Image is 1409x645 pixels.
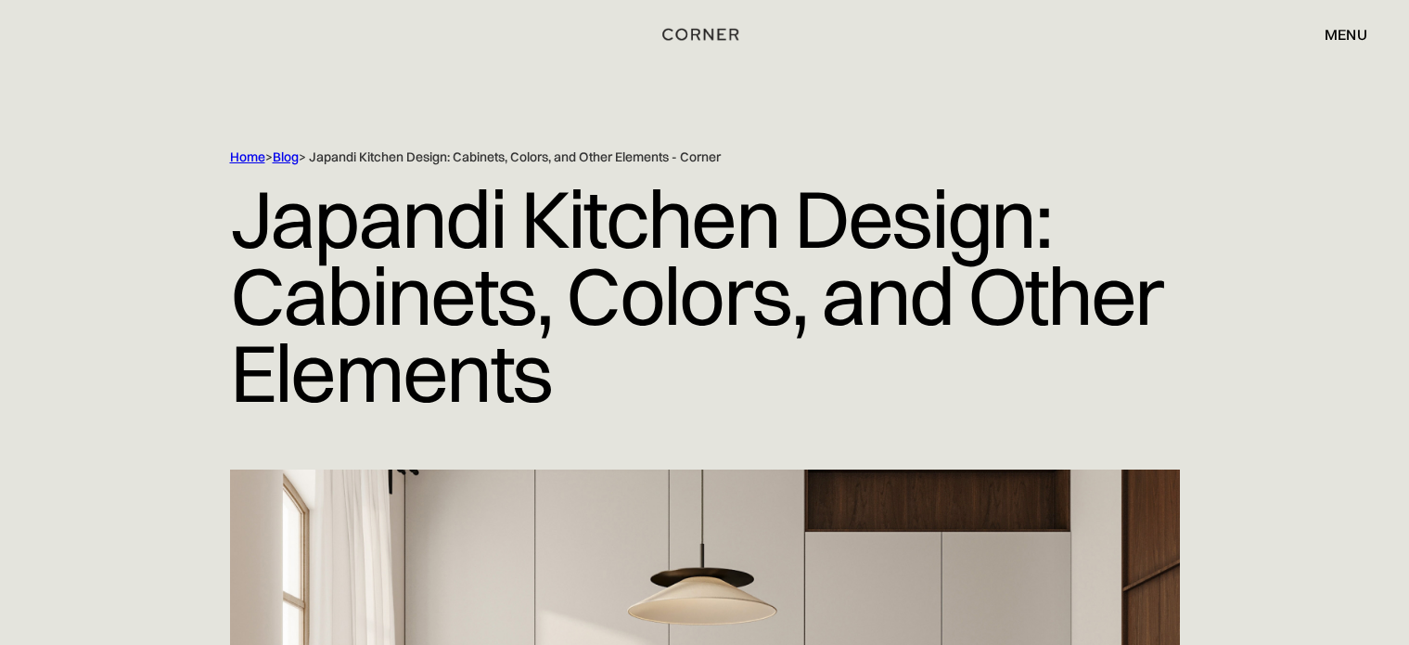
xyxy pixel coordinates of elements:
a: Home [230,148,265,165]
div: menu [1306,19,1367,50]
div: > > Japandi Kitchen Design: Cabinets, Colors, and Other Elements - Corner [230,148,1102,166]
div: menu [1325,27,1367,42]
a: Blog [273,148,299,165]
h1: Japandi Kitchen Design: Cabinets, Colors, and Other Elements [230,166,1180,425]
a: home [656,22,752,46]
